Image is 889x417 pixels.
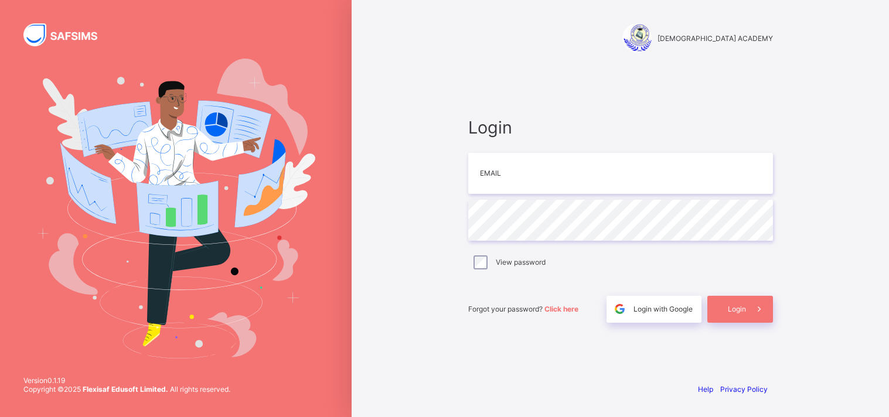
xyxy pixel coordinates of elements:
span: Forgot your password? [468,305,578,313]
img: Hero Image [36,59,315,358]
a: Privacy Policy [720,385,768,394]
a: Click here [544,305,578,313]
strong: Flexisaf Edusoft Limited. [83,385,168,394]
span: Login [728,305,746,313]
a: Help [698,385,713,394]
img: SAFSIMS Logo [23,23,111,46]
img: google.396cfc9801f0270233282035f929180a.svg [613,302,626,316]
label: View password [496,258,546,266]
span: Login [468,117,773,138]
span: Copyright © 2025 All rights reserved. [23,385,230,394]
span: [DEMOGRAPHIC_DATA] ACADEMY [658,34,773,43]
span: Login with Google [633,305,693,313]
span: Version 0.1.19 [23,376,230,385]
